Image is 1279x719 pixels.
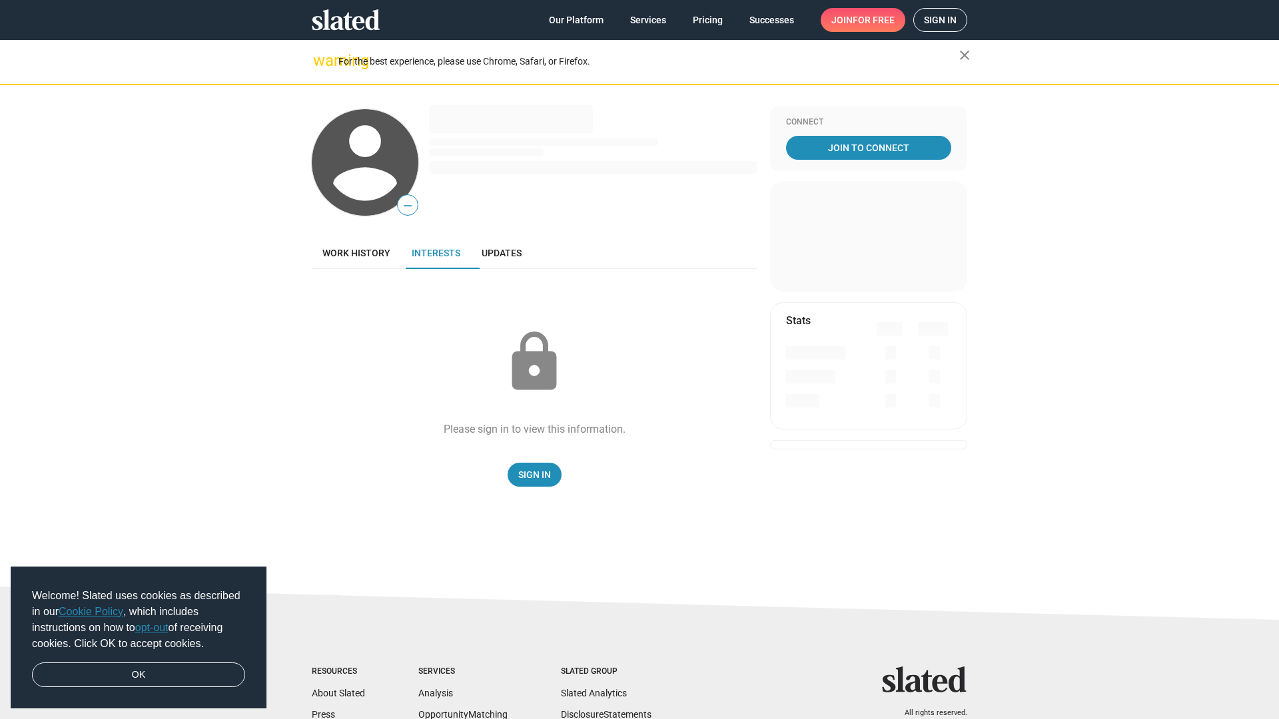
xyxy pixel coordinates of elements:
mat-icon: close [957,47,973,63]
a: Work history [312,237,401,269]
a: Sign In [508,463,562,487]
span: Updates [482,248,522,258]
a: Joinfor free [821,8,905,32]
mat-card-title: Stats [786,314,811,328]
span: Sign in [924,9,957,31]
span: Our Platform [549,8,604,32]
a: Sign in [913,8,967,32]
a: Interests [401,237,471,269]
a: Analysis [418,688,453,698]
span: — [398,197,418,214]
a: Updates [471,237,532,269]
a: opt-out [135,622,169,633]
mat-icon: lock [501,329,568,395]
span: Successes [749,8,794,32]
a: Successes [739,8,805,32]
a: Pricing [682,8,733,32]
div: cookieconsent [11,567,266,709]
div: For the best experience, please use Chrome, Safari, or Firefox. [338,53,959,71]
a: Join To Connect [786,136,951,160]
div: Connect [786,117,951,128]
div: Please sign in to view this information. [444,422,626,436]
span: for free [853,8,895,32]
a: dismiss cookie message [32,662,245,688]
span: Work history [322,248,390,258]
div: Services [418,666,508,677]
a: Services [620,8,677,32]
span: Services [630,8,666,32]
mat-icon: warning [313,53,329,69]
a: About Slated [312,688,365,698]
a: Our Platform [538,8,614,32]
div: Slated Group [561,666,651,677]
span: Pricing [693,8,723,32]
a: Slated Analytics [561,688,627,698]
span: Join To Connect [789,136,949,160]
span: Sign In [518,463,551,487]
span: Welcome! Slated uses cookies as described in our , which includes instructions on how to of recei... [32,588,245,652]
a: Cookie Policy [59,606,123,617]
span: Join [831,8,895,32]
span: Interests [412,248,460,258]
div: Resources [312,666,365,677]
